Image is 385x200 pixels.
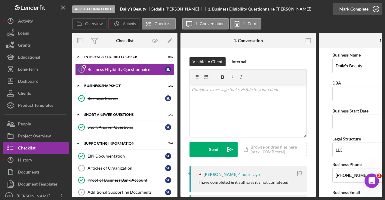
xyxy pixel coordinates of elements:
[195,21,225,26] label: 1. Conversation
[75,150,174,162] a: EIN DocumentationSL
[18,154,32,168] div: History
[18,27,29,41] div: Loans
[165,95,171,101] div: S L
[192,57,223,66] div: Visible to Client
[75,63,174,75] a: 1Business Eligibility QuestionnaireSL
[84,55,158,59] div: Interest & Eligibility Check
[85,21,103,26] label: Overview
[336,148,343,152] div: LLC
[84,113,158,116] div: Short Answer Questions
[209,142,218,157] div: Send
[88,154,165,158] div: EIN Documentation
[162,55,173,59] div: 0 / 1
[18,51,40,65] div: Educational
[3,99,69,111] button: Product Templates
[165,66,171,72] div: S L
[18,63,38,77] div: Long-Term
[234,38,263,43] div: 1. Conversation
[332,108,368,113] label: Business Start Date
[162,113,173,116] div: 1 / 1
[332,52,361,57] label: Business Name
[3,39,69,51] button: Grants
[7,195,11,198] text: KD
[81,190,82,194] tspan: 7
[243,21,257,26] label: 1. Form
[142,18,176,29] button: Checklist
[165,165,171,171] div: S L
[3,63,69,75] button: Long-Term
[18,130,51,143] div: Project Overview
[332,80,341,85] label: DBA
[88,166,165,171] div: Articles of Organization
[208,7,311,11] div: 1. Business Eligibility Questionnaire ([PERSON_NAME])
[3,178,69,190] button: Document Templates
[332,162,362,167] label: Business Phone
[75,186,174,198] a: 7Additional Supporting DocumentsSL
[18,166,39,180] div: Documents
[72,5,115,13] div: Application Received
[377,174,382,178] span: 2
[3,27,69,39] button: Loans
[81,67,82,71] tspan: 1
[165,124,171,130] div: S L
[108,18,140,29] button: Activity
[155,21,172,26] label: Checklist
[332,190,360,195] label: Business Email
[3,75,69,87] button: Dashboard
[123,21,136,26] label: Activity
[199,180,288,185] div: I have completed & it still says it’s not completed
[3,87,69,99] button: Clients
[189,57,226,66] button: Visible to Client
[3,15,69,27] button: Activity
[165,177,171,183] div: S L
[165,189,171,195] div: S L
[162,142,173,145] div: 2 / 6
[18,178,57,192] div: Document Templates
[18,87,31,101] div: Clients
[365,174,379,188] iframe: Intercom live chat
[75,92,174,104] a: Business CanvasSL
[72,18,106,29] button: Overview
[88,190,165,195] div: Additional Supporting Documents
[232,57,246,66] div: Internal
[88,67,165,72] div: Business Eligibility Questionnaire
[18,39,31,53] div: Grants
[18,75,38,89] div: Dashboard
[229,57,249,66] button: Internal
[339,3,368,15] div: Mark Complete
[3,130,69,142] button: Project Overview
[204,172,237,177] div: [PERSON_NAME]
[75,174,174,186] a: Proof of Business Bank AccountSL
[3,166,69,178] button: Documents
[333,3,382,15] button: Mark Complete
[189,142,238,157] button: Send
[3,118,69,130] button: People
[18,142,35,155] div: Checklist
[238,172,260,177] time: 2025-10-13 12:26
[230,18,261,29] button: 1. Form
[84,142,158,145] div: Supporting Information
[84,84,158,88] div: Business Snapshot
[18,15,33,29] div: Activity
[88,178,165,183] div: Proof of Business Bank Account
[3,154,69,166] button: History
[182,18,229,29] button: 1. Conversation
[88,125,165,130] div: Short Answer Questions
[165,153,171,159] div: S L
[3,51,69,63] a: Educational
[3,142,69,154] button: Checklist
[162,84,173,88] div: 1 / 1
